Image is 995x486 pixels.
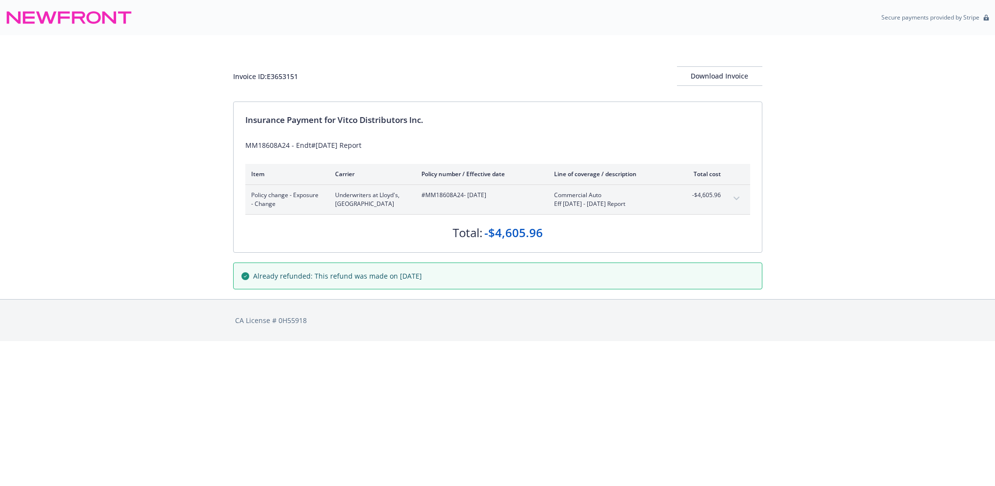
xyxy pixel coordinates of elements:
[554,191,669,208] span: Commercial AutoEff [DATE] - [DATE] Report
[233,71,298,81] div: Invoice ID: E3653151
[554,200,669,208] span: Eff [DATE] - [DATE] Report
[245,114,750,126] div: Insurance Payment for Vitco Distributors Inc.
[677,67,762,85] div: Download Invoice
[421,191,538,200] span: #MM18608A24 - [DATE]
[421,170,538,178] div: Policy number / Effective date
[484,224,543,241] div: -$4,605.96
[253,271,422,281] span: Already refunded: This refund was made on [DATE]
[251,191,319,208] span: Policy change - Exposure - Change
[684,170,721,178] div: Total cost
[453,224,482,241] div: Total:
[677,66,762,86] button: Download Invoice
[335,170,406,178] div: Carrier
[554,191,669,200] span: Commercial Auto
[335,191,406,208] span: Underwriters at Lloyd's, [GEOGRAPHIC_DATA]
[245,185,750,214] div: Policy change - Exposure - ChangeUnderwriters at Lloyd's, [GEOGRAPHIC_DATA]#MM18608A24- [DATE]Com...
[235,315,760,325] div: CA License # 0H55918
[251,170,319,178] div: Item
[684,191,721,200] span: -$4,605.96
[729,191,744,206] button: expand content
[245,140,750,150] div: MM18608A24 - Endt#[DATE] Report
[554,170,669,178] div: Line of coverage / description
[881,13,979,21] p: Secure payments provided by Stripe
